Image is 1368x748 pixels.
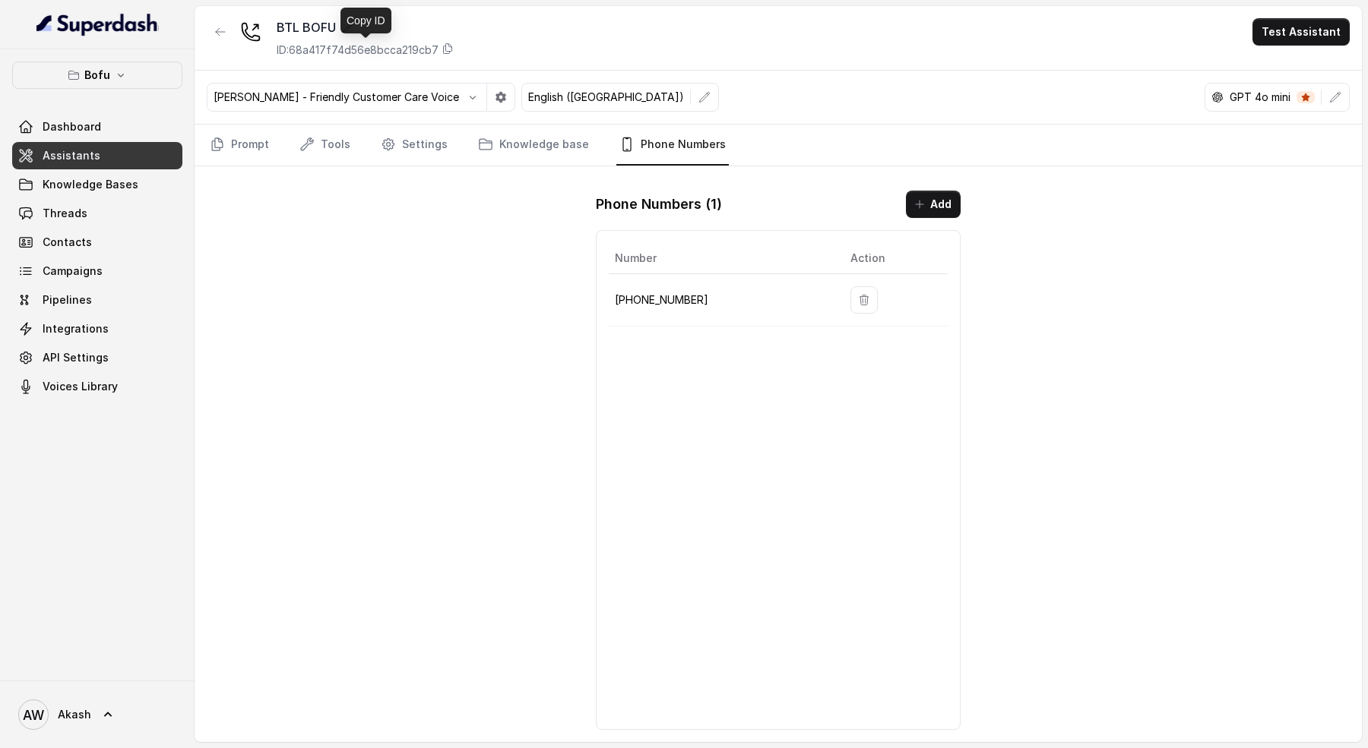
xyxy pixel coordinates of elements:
[12,62,182,89] button: Bofu
[12,373,182,400] a: Voices Library
[43,119,101,134] span: Dashboard
[36,12,159,36] img: light.svg
[214,90,459,105] p: [PERSON_NAME] - Friendly Customer Care Voice
[475,125,592,166] a: Knowledge base
[43,292,92,308] span: Pipelines
[43,148,100,163] span: Assistants
[616,125,729,166] a: Phone Numbers
[43,235,92,250] span: Contacts
[596,192,722,216] h1: Phone Numbers ( 1 )
[609,243,838,274] th: Number
[43,177,138,192] span: Knowledge Bases
[12,257,182,285] a: Campaigns
[296,125,353,166] a: Tools
[906,191,961,218] button: Add
[58,707,91,722] span: Akash
[43,350,109,365] span: API Settings
[838,243,948,274] th: Action
[340,8,391,33] div: Copy ID
[277,43,439,58] p: ID: 68a417f74d56e8bcca219cb7
[528,90,684,105] p: English ([GEOGRAPHIC_DATA])
[12,344,182,371] a: API Settings
[12,200,182,227] a: Threads
[12,229,182,256] a: Contacts
[12,113,182,140] a: Dashboard
[1211,91,1224,103] svg: openai logo
[23,707,44,723] text: AW
[207,125,272,166] a: Prompt
[615,291,826,309] p: [PHONE_NUMBER]
[43,321,109,336] span: Integrations
[12,693,182,736] a: Akash
[84,66,110,84] p: Bofu
[1230,90,1290,105] p: GPT 4o mini
[43,379,118,394] span: Voices Library
[43,206,87,221] span: Threads
[378,125,451,166] a: Settings
[1252,18,1350,46] button: Test Assistant
[207,125,1350,166] nav: Tabs
[12,171,182,198] a: Knowledge Bases
[277,18,454,36] div: BTL BOFU
[12,142,182,169] a: Assistants
[12,286,182,314] a: Pipelines
[43,264,103,279] span: Campaigns
[12,315,182,342] a: Integrations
